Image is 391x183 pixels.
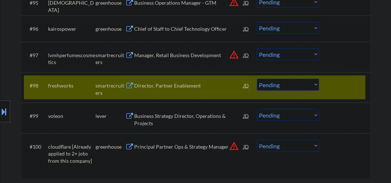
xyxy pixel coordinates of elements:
[243,48,250,61] div: JD
[243,78,250,91] div: JD
[134,112,243,126] div: Business Strategy Director, Operations & Projects
[48,25,95,32] div: kairospower
[95,25,125,32] div: greenhouse
[243,109,250,122] div: JD
[134,143,243,150] div: Principal Partner Ops & Strategy Manager
[30,25,42,32] div: #96
[243,140,250,153] div: JD
[229,141,239,151] button: warning_amber
[134,25,243,32] div: Chief of Staff to Chief Technology Officer
[134,51,243,59] div: Manager, Retail Business Development
[243,22,250,35] div: JD
[134,82,243,89] div: Director, Partner Enablement
[229,49,239,59] button: warning_amber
